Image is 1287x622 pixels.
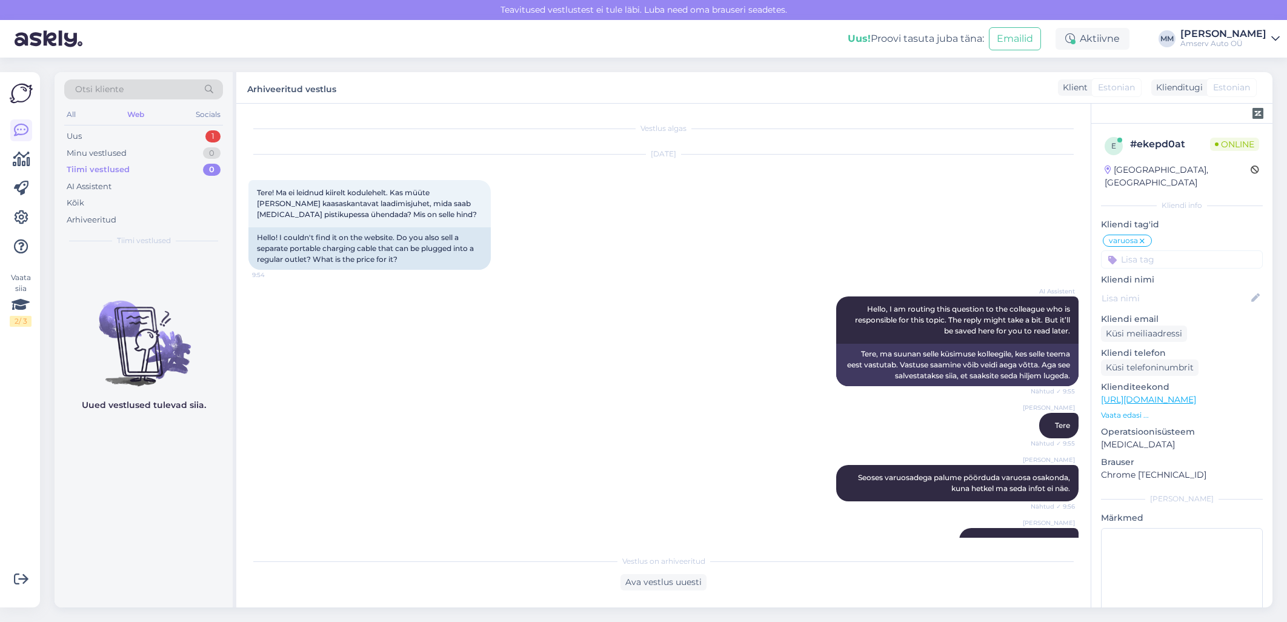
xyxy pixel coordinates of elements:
div: Aktiivne [1056,28,1129,50]
p: Chrome [TECHNICAL_ID] [1101,469,1263,481]
div: [PERSON_NAME] [1180,29,1266,39]
div: Amserv Auto OÜ [1180,39,1266,48]
div: # ekepd0at [1130,137,1210,152]
p: Kliendi tag'id [1101,218,1263,231]
span: [PERSON_NAME] [1023,403,1075,412]
span: Online [1210,138,1259,151]
p: Vaata edasi ... [1101,410,1263,421]
span: e [1111,141,1116,150]
span: [PERSON_NAME] [1023,518,1075,527]
a: [PERSON_NAME]Amserv Auto OÜ [1180,29,1280,48]
div: Vestlus algas [248,123,1079,134]
span: üks hetk jagan Teile kontakti [968,536,1070,545]
span: Hello, I am routing this question to the colleague who is responsible for this topic. The reply m... [855,304,1072,335]
div: MM [1159,30,1176,47]
p: Kliendi email [1101,313,1263,326]
span: Nähtud ✓ 9:56 [1029,502,1075,511]
a: [URL][DOMAIN_NAME] [1101,394,1196,405]
label: Arhiveeritud vestlus [247,79,336,96]
div: 1 [205,130,221,142]
span: 9:54 [252,270,298,279]
img: No chats [55,279,233,388]
p: Uued vestlused tulevad siia. [82,399,206,412]
div: Vaata siia [10,272,32,327]
p: [MEDICAL_DATA] [1101,438,1263,451]
div: AI Assistent [67,181,111,193]
span: varuosa [1109,237,1138,244]
div: Klient [1058,81,1088,94]
div: Hello! I couldn't find it on the website. Do you also sell a separate portable charging cable tha... [248,227,491,270]
div: 0 [203,164,221,176]
p: Brauser [1101,456,1263,469]
div: Minu vestlused [67,147,127,159]
span: Seoses varuosadega palume pöörduda varuosa osakonda, kuna hetkel ma seda infot ei näe. [858,473,1072,493]
p: Märkmed [1101,512,1263,524]
span: Tere [1055,421,1070,430]
div: [PERSON_NAME] [1101,493,1263,504]
div: [DATE] [248,149,1079,159]
input: Lisa nimi [1102,292,1249,305]
div: Proovi tasuta juba täna: [848,32,984,46]
span: [PERSON_NAME] [1023,455,1075,464]
button: Emailid [989,27,1041,50]
span: Otsi kliente [75,83,124,96]
div: All [64,107,78,122]
span: Tiimi vestlused [117,235,171,246]
p: Kliendi nimi [1101,273,1263,286]
span: Estonian [1098,81,1135,94]
div: Kliendi info [1101,200,1263,211]
div: Küsi telefoninumbrit [1101,359,1199,376]
div: [GEOGRAPHIC_DATA], [GEOGRAPHIC_DATA] [1105,164,1251,189]
img: zendesk [1252,108,1263,119]
div: Socials [193,107,223,122]
p: Klienditeekond [1101,381,1263,393]
span: Vestlus on arhiveeritud [622,556,705,567]
img: Askly Logo [10,82,33,105]
span: Tere! Ma ei leidnud kiirelt kodulehelt. Kas müüte [PERSON_NAME] kaasaskantavat laadimisjuhet, mid... [257,188,477,219]
span: Estonian [1213,81,1250,94]
p: Kliendi telefon [1101,347,1263,359]
span: Nähtud ✓ 9:55 [1029,439,1075,448]
span: Nähtud ✓ 9:55 [1029,387,1075,396]
div: 2 / 3 [10,316,32,327]
span: AI Assistent [1029,287,1075,296]
div: Kõik [67,197,84,209]
div: Ava vestlus uuesti [620,574,707,590]
div: Tiimi vestlused [67,164,130,176]
div: Arhiveeritud [67,214,116,226]
b: Uus! [848,33,871,44]
div: Klienditugi [1151,81,1203,94]
div: Web [125,107,147,122]
div: Küsi meiliaadressi [1101,326,1187,342]
p: Operatsioonisüsteem [1101,426,1263,438]
div: Tere, ma suunan selle küsimuse kolleegile, kes selle teema eest vastutab. Vastuse saamine võib ve... [836,344,1079,386]
div: 0 [203,147,221,159]
input: Lisa tag [1101,250,1263,269]
div: Uus [67,130,82,142]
